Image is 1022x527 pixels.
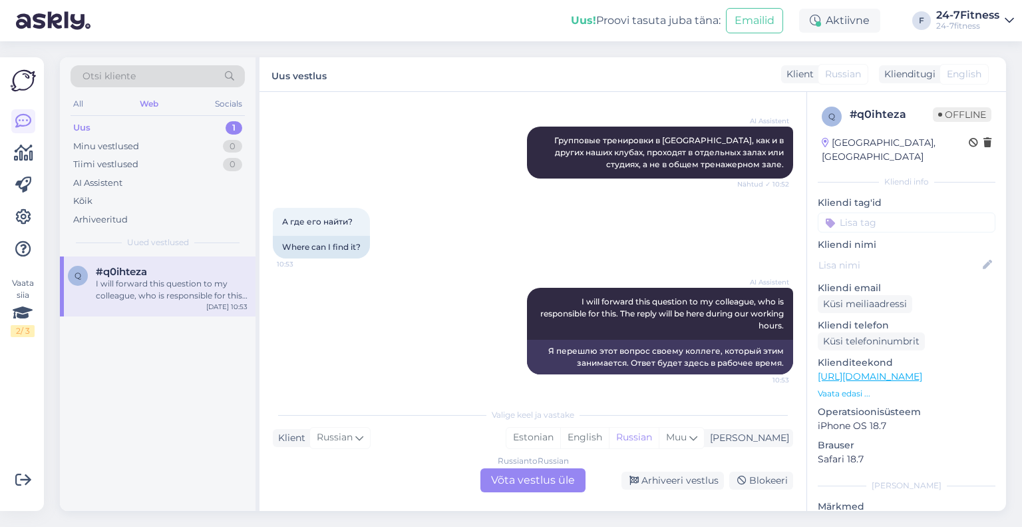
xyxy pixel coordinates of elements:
[73,140,139,153] div: Minu vestlused
[818,405,995,419] p: Operatsioonisüsteem
[223,158,242,171] div: 0
[277,259,327,269] span: 10:53
[739,116,789,126] span: AI Assistent
[571,14,596,27] b: Uus!
[726,8,783,33] button: Emailid
[554,135,786,169] span: Групповые тренировки в [GEOGRAPHIC_DATA], как и в других наших клубах, проходят в отдельных залах...
[818,238,995,252] p: Kliendi nimi
[818,196,995,210] p: Kliendi tag'id
[506,428,560,448] div: Estonian
[273,431,305,445] div: Klient
[527,340,793,374] div: Я перешлю этот вопрос своему коллеге, который этим занимается. Ответ будет здесь в рабочее время.
[540,296,786,330] span: I will forward this question to my colleague, who is responsible for this. The reply will be here...
[818,213,995,233] input: Lisa tag
[825,67,861,81] span: Russian
[933,107,991,122] span: Offline
[818,438,995,452] p: Brauser
[818,258,980,272] input: Lisa nimi
[818,318,995,332] p: Kliendi telefon
[818,452,995,466] p: Safari 18.7
[818,176,995,188] div: Kliendi info
[73,195,92,208] div: Kõik
[936,21,999,31] div: 24-7fitness
[96,266,147,278] span: #q0ihteza
[11,68,36,93] img: Askly Logo
[75,270,81,280] span: q
[818,419,995,433] p: iPhone OS 18.7
[799,9,880,33] div: Aktiivne
[206,302,248,312] div: [DATE] 10:53
[818,388,995,400] p: Vaata edasi ...
[737,179,789,189] span: Nähtud ✓ 10:52
[912,11,931,30] div: F
[73,158,138,171] div: Tiimi vestlused
[739,277,789,287] span: AI Assistent
[11,277,35,337] div: Vaata siia
[480,468,586,492] div: Võta vestlus üle
[936,10,999,21] div: 24-7Fitness
[818,500,995,514] p: Märkmed
[609,428,659,448] div: Russian
[96,278,248,302] div: I will forward this question to my colleague, who is responsible for this. The reply will be here...
[223,140,242,153] div: 0
[73,213,128,227] div: Arhiveeritud
[560,428,609,448] div: English
[498,455,569,467] div: Russian to Russian
[571,13,721,29] div: Proovi tasuta juba täna:
[818,480,995,492] div: [PERSON_NAME]
[317,430,353,445] span: Russian
[729,472,793,490] div: Blokeeri
[11,325,35,337] div: 2 / 3
[879,67,936,81] div: Klienditugi
[828,111,835,121] span: q
[137,95,161,113] div: Web
[818,356,995,370] p: Klienditeekond
[282,217,353,227] span: А где его найти?
[947,67,981,81] span: English
[212,95,245,113] div: Socials
[226,121,242,135] div: 1
[705,431,789,445] div: [PERSON_NAME]
[73,121,90,135] div: Uus
[273,409,793,421] div: Valige keel ja vastake
[818,370,922,382] a: [URL][DOMAIN_NAME]
[850,107,933,123] div: # q0ihteza
[936,10,1014,31] a: 24-7Fitness24-7fitness
[71,95,86,113] div: All
[273,236,370,259] div: Where can I find it?
[818,332,925,350] div: Küsi telefoninumbrit
[739,375,789,385] span: 10:53
[666,431,687,443] span: Muu
[83,69,136,83] span: Otsi kliente
[781,67,814,81] div: Klient
[271,65,327,83] label: Uus vestlus
[818,281,995,295] p: Kliendi email
[621,472,724,490] div: Arhiveeri vestlus
[127,237,189,249] span: Uued vestlused
[818,295,912,313] div: Küsi meiliaadressi
[822,136,969,164] div: [GEOGRAPHIC_DATA], [GEOGRAPHIC_DATA]
[73,177,122,190] div: AI Assistent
